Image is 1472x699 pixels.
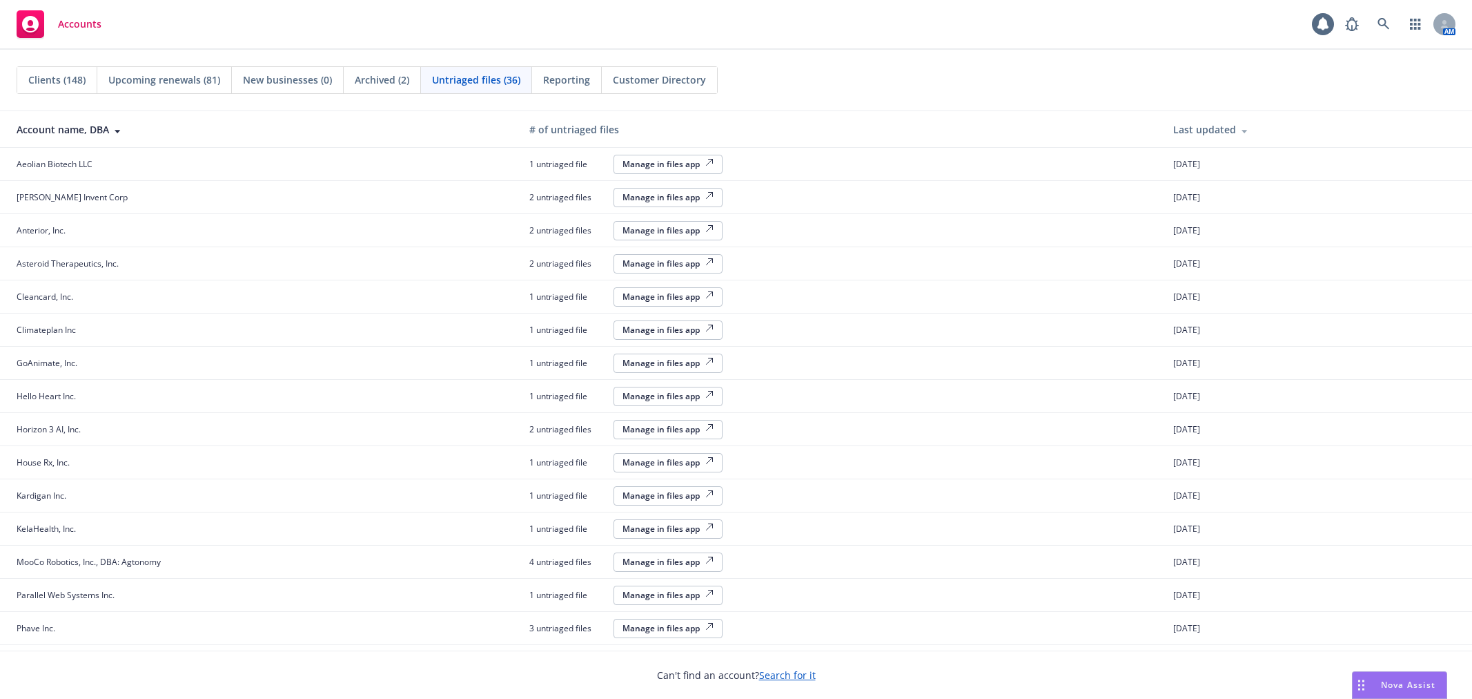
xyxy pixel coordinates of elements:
button: Manage in files app [614,354,723,373]
a: Search for it [759,669,816,682]
button: Manage in files app [614,453,723,472]
a: Report a Bug [1338,10,1366,38]
span: 3 untriaged files [529,622,605,634]
button: Manage in files app [614,586,723,605]
div: Drag to move [1353,672,1370,698]
button: Manage in files app [614,188,723,207]
span: 2 untriaged files [529,191,605,203]
span: Kardigan Inc. [17,490,66,501]
span: Accounts [58,19,101,30]
button: Manage in files app [614,221,723,240]
div: Manage in files app [622,523,714,535]
a: Switch app [1402,10,1429,38]
span: [DATE] [1173,191,1200,203]
button: Manage in files app [614,420,723,439]
span: [DATE] [1173,523,1200,535]
span: New businesses (0) [243,73,332,87]
button: Nova Assist [1352,671,1447,699]
span: [DATE] [1173,490,1200,501]
span: Archived (2) [355,73,409,87]
span: Climateplan Inc [17,324,76,336]
button: Manage in files app [614,387,723,406]
span: MooCo Robotics, Inc., DBA: Agtonomy [17,556,161,568]
a: Search [1370,10,1397,38]
span: 2 untriaged files [529,258,605,269]
span: 1 untriaged file [529,490,605,501]
button: Manage in files app [614,320,723,340]
span: Nova Assist [1381,679,1435,691]
div: Manage in files app [622,622,714,634]
span: [DATE] [1173,457,1200,468]
span: Reporting [543,73,590,87]
span: Asteroid Therapeutics, Inc. [17,258,119,269]
div: Manage in files app [622,224,714,236]
div: Manage in files app [622,556,714,568]
span: Phave Inc. [17,622,55,634]
span: Parallel Web Systems Inc. [17,589,115,601]
span: Upcoming renewals (81) [108,73,220,87]
span: Cleancard, Inc. [17,291,73,303]
span: 1 untriaged file [529,291,605,303]
button: Manage in files app [614,553,723,572]
button: Manage in files app [614,619,723,638]
span: Hello Heart Inc. [17,390,76,402]
span: [DATE] [1173,357,1200,369]
div: Manage in files app [622,589,714,601]
a: Accounts [11,5,107,44]
span: KelaHealth, Inc. [17,523,76,535]
span: Untriaged files (36) [432,73,520,87]
div: Manage in files app [622,423,714,435]
span: 1 untriaged file [529,457,605,468]
span: [DATE] [1173,158,1200,170]
span: [DATE] [1173,622,1200,634]
button: Manage in files app [614,254,723,274]
div: Manage in files app [622,158,714,170]
div: # of untriaged files [529,122,1151,137]
span: [DATE] [1173,589,1200,601]
span: 2 untriaged files [529,423,605,435]
span: House Rx, Inc. [17,457,70,468]
button: Manage in files app [614,155,723,174]
span: [DATE] [1173,423,1200,435]
span: 1 untriaged file [529,158,605,170]
div: Account name, DBA [17,122,507,137]
div: Manage in files app [622,258,714,269]
span: 1 untriaged file [529,523,605,535]
button: Manage in files app [614,287,723,307]
span: 1 untriaged file [529,324,605,336]
div: Manage in files app [622,457,714,468]
div: Manage in files app [622,324,714,336]
div: Manage in files app [622,191,714,203]
span: Clients (148) [28,73,86,87]
button: Manage in files app [614,486,723,506]
span: 1 untriaged file [529,589,605,601]
span: [DATE] [1173,556,1200,568]
span: GoAnimate, Inc. [17,357,77,369]
span: [DATE] [1173,258,1200,269]
span: 2 untriaged files [529,224,605,236]
button: Manage in files app [614,519,723,539]
span: 4 untriaged files [529,556,605,568]
div: Last updated [1173,122,1461,137]
span: 1 untriaged file [529,390,605,402]
span: [DATE] [1173,224,1200,236]
div: Manage in files app [622,390,714,402]
span: Can't find an account? [657,668,816,682]
div: Manage in files app [622,291,714,303]
span: [DATE] [1173,291,1200,303]
div: Manage in files app [622,357,714,369]
span: Anterior, Inc. [17,224,66,236]
div: Manage in files app [622,490,714,501]
span: Customer Directory [613,73,706,87]
span: 1 untriaged file [529,357,605,369]
span: Aeolian Biotech LLC [17,158,92,170]
span: [DATE] [1173,390,1200,402]
span: [DATE] [1173,324,1200,336]
span: Horizon 3 AI, Inc. [17,423,81,435]
span: [PERSON_NAME] Invent Corp [17,191,128,203]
